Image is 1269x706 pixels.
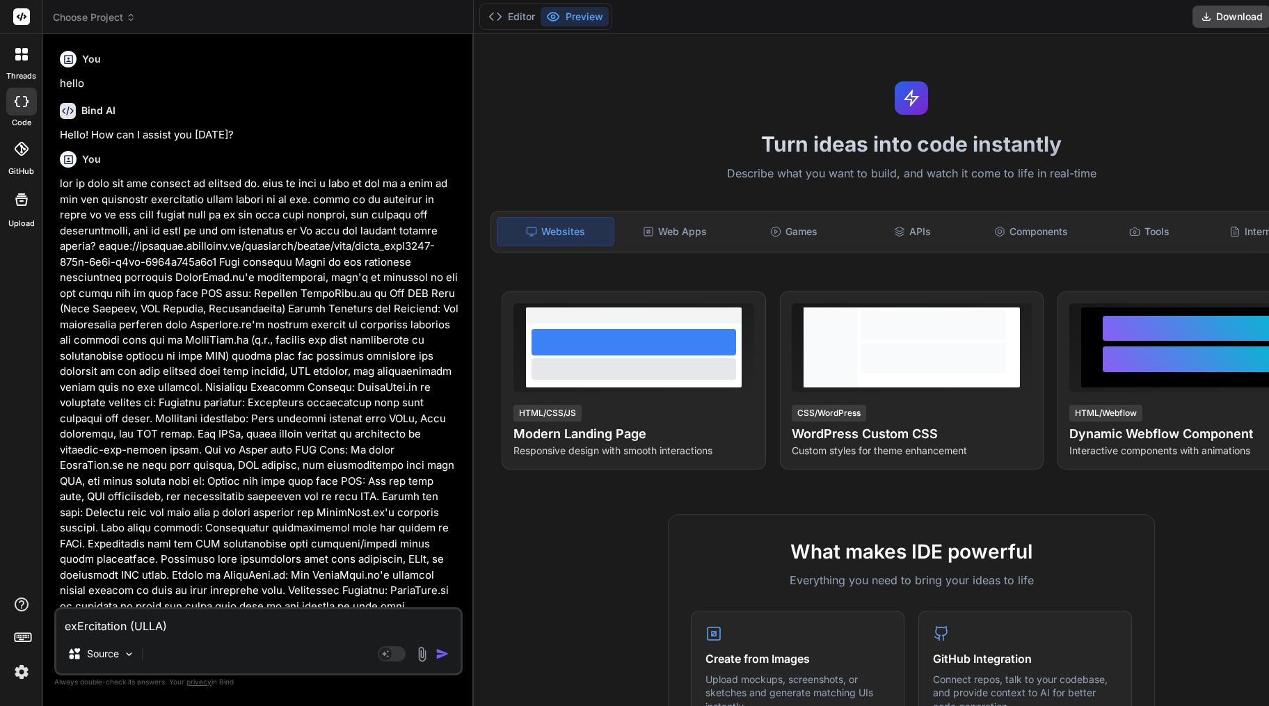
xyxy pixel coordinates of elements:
p: Everything you need to bring your ideas to life [691,572,1132,588]
label: Upload [8,218,35,230]
span: privacy [186,677,211,686]
h2: What makes IDE powerful [691,537,1132,566]
p: Custom styles for theme enhancement [792,444,1032,458]
button: Preview [541,7,609,26]
div: Components [973,217,1089,246]
div: Websites [497,217,614,246]
h4: Create from Images [705,650,890,667]
p: Responsive design with smooth interactions [513,444,753,458]
p: Hello! How can I assist you [DATE]? [60,127,460,143]
p: Always double-check its answers. Your in Bind [54,675,463,689]
span: Choose Project [53,10,136,24]
label: code [12,117,31,129]
h4: WordPress Custom CSS [792,424,1032,444]
div: Tools [1092,217,1208,246]
img: Pick Models [123,648,135,660]
label: GitHub [8,166,34,177]
h6: You [82,152,101,166]
div: APIs [854,217,971,246]
button: Editor [483,7,541,26]
p: hello [60,76,460,92]
div: HTML/Webflow [1069,405,1142,422]
div: Web Apps [617,217,733,246]
h4: Modern Landing Page [513,424,753,444]
h6: You [82,52,101,66]
p: Source [87,647,119,661]
div: HTML/CSS/JS [513,405,582,422]
label: threads [6,70,36,82]
h6: Bind AI [81,104,115,118]
img: attachment [414,646,430,662]
img: icon [436,647,449,661]
div: Games [735,217,852,246]
h4: GitHub Integration [933,650,1117,667]
img: settings [10,660,33,684]
div: CSS/WordPress [792,405,866,422]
